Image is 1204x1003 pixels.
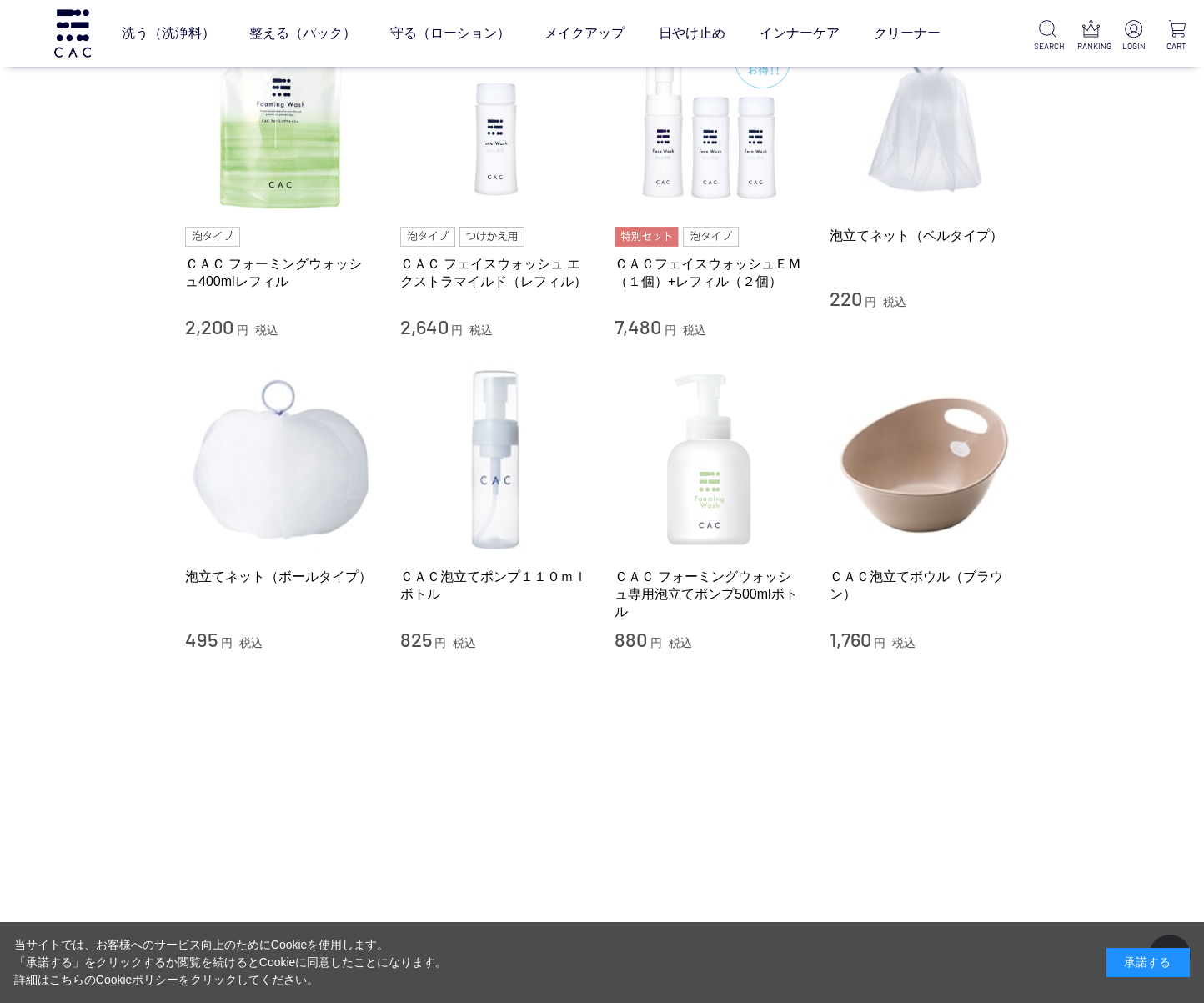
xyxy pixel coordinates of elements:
[615,23,805,213] img: ＣＡＣフェイスウォッシュＥＭ（１個）+レフィル（２個）
[400,255,590,291] a: ＣＡＣ フェイスウォッシュ エクストラマイルド（レフィル）
[865,295,876,308] span: 円
[451,323,463,337] span: 円
[390,10,510,57] a: 守る（ローション）
[544,10,625,57] a: メイクアップ
[400,23,590,213] img: ＣＡＣ フェイスウォッシュ エクストラマイルド（レフィル）
[874,10,941,57] a: クリーナー
[1163,40,1191,53] p: CART
[830,286,862,310] span: 220
[249,10,356,57] a: 整える（パック）
[830,568,1020,604] a: ＣＡＣ泡立てボウル（ブラウン）
[459,227,524,247] img: つけかえ用
[830,364,1020,554] img: ＣＡＣ泡立てボウル（ブラウン）
[400,364,590,554] img: ＣＡＣ泡立てポンプ１１０ｍｌボトル
[400,314,449,339] span: 2,640
[185,568,375,585] a: 泡立てネット（ボールタイプ）
[52,9,93,57] img: logo
[185,627,218,651] span: 495
[400,227,455,247] img: 泡タイプ
[830,23,1020,213] img: 泡立てネット（ベルタイプ）
[669,636,692,649] span: 税込
[1120,40,1147,53] p: LOGIN
[1077,20,1105,53] a: RANKING
[883,295,906,308] span: 税込
[469,323,493,337] span: 税込
[400,627,432,651] span: 825
[1163,20,1191,53] a: CART
[830,227,1020,244] a: 泡立てネット（ベルタイプ）
[760,10,840,57] a: インナーケア
[830,627,871,651] span: 1,760
[185,255,375,291] a: ＣＡＣ フォーミングウォッシュ400mlレフィル
[1034,20,1061,53] a: SEARCH
[96,973,179,986] a: Cookieポリシー
[1120,20,1147,53] a: LOGIN
[239,636,263,649] span: 税込
[615,255,805,291] a: ＣＡＣフェイスウォッシュＥＭ（１個）+レフィル（２個）
[453,636,476,649] span: 税込
[122,10,215,57] a: 洗う（洗浄料）
[434,636,446,649] span: 円
[185,227,240,247] img: 泡タイプ
[615,227,679,247] img: 特別セット
[683,227,738,247] img: 泡タイプ
[221,636,233,649] span: 円
[185,364,375,554] img: 泡立てネット（ボールタイプ）
[14,936,448,989] div: 当サイトでは、お客様へのサービス向上のためにCookieを使用します。 「承諾する」をクリックするか閲覧を続けるとCookieに同意したことになります。 詳細はこちらの をクリックしてください。
[185,314,233,339] span: 2,200
[237,323,248,337] span: 円
[683,323,706,337] span: 税込
[650,636,662,649] span: 円
[1034,40,1061,53] p: SEARCH
[615,568,805,621] a: ＣＡＣ フォーミングウォッシュ専用泡立てポンプ500mlボトル
[892,636,916,649] span: 税込
[615,314,661,339] span: 7,480
[185,23,375,213] img: ＣＡＣ フォーミングウォッシュ400mlレフィル
[615,627,647,651] span: 880
[255,323,278,337] span: 税込
[874,636,885,649] span: 円
[400,568,590,604] a: ＣＡＣ泡立てポンプ１１０ｍｌボトル
[665,323,676,337] span: 円
[659,10,725,57] a: 日やけ止め
[1106,948,1190,977] div: 承諾する
[1077,40,1105,53] p: RANKING
[615,364,805,554] img: ＣＡＣ フォーミングウォッシュ専用泡立てポンプ500mlボトル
